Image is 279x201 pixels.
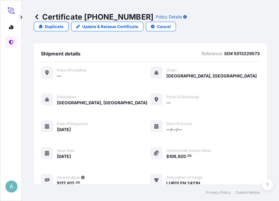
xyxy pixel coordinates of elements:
p: Certificate [PHONE_NUMBER] [34,12,153,22]
p: Reference: [202,51,223,57]
a: Update & Reissue Certificate [71,22,143,31]
span: Shipment details [41,51,80,57]
a: Cookie Notice [236,190,260,195]
span: — [166,100,171,106]
span: Date of departure [57,121,88,126]
span: —/—/— [166,127,182,133]
span: [GEOGRAPHIC_DATA], [GEOGRAPHIC_DATA] [57,100,147,106]
span: Place of Loading [57,68,86,73]
span: [DATE] [57,153,71,159]
span: $ [166,154,169,159]
p: Cancel [157,24,171,30]
span: Insured Value [57,175,80,180]
span: 00 [76,182,80,184]
span: A [10,184,13,190]
span: Destination [57,95,76,99]
span: Issue Date [57,148,75,153]
span: Description of cargo [166,175,202,180]
p: SO# 5013229573 [224,51,260,57]
span: Origin [166,68,177,73]
span: LUPOLEN 2421H QUANTITY: 99.000 MT [166,180,213,192]
span: 612 [67,181,74,185]
span: . [186,155,187,157]
span: Commercial Invoice Value [166,148,211,153]
p: Update & Reissue Certificate [82,24,138,30]
span: 117 [60,181,66,185]
span: 00 [187,155,192,157]
span: [GEOGRAPHIC_DATA], [GEOGRAPHIC_DATA] [166,73,257,79]
span: Place of discharge [166,95,199,99]
span: 106 [169,154,176,159]
span: — [57,73,61,79]
span: . [75,182,76,184]
p: Policy Details [156,14,182,20]
a: Duplicate [34,22,69,31]
a: Privacy Policy [206,190,231,195]
span: [DATE] [57,127,71,133]
span: , [66,181,67,185]
span: Date of arrival [166,121,192,126]
span: , [176,154,178,159]
button: Cancel [146,22,176,31]
p: Duplicate [45,24,64,30]
span: 920 [178,154,186,159]
span: $ [57,181,60,185]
